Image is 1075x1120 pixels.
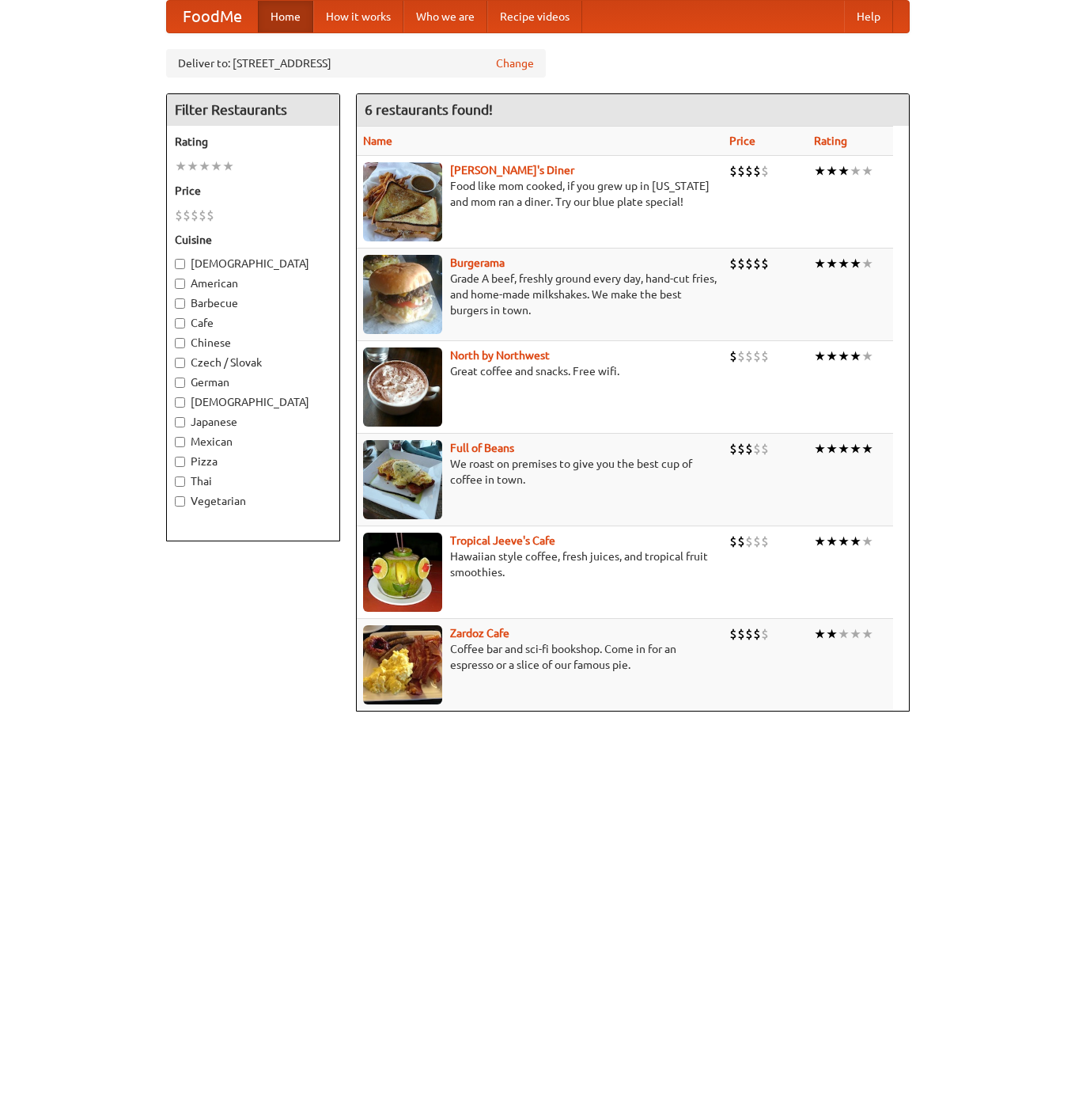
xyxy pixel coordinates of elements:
[175,437,185,447] input: Mexican
[363,347,442,427] img: north.jpg
[737,625,745,643] li: $
[729,135,755,147] a: Price
[363,641,717,673] p: Coffee bar and sci-fi bookshop. Come in for an espresso or a slice of our famous pie.
[175,476,185,487] input: Thai
[814,533,826,550] li: ★
[753,533,761,550] li: $
[737,347,745,365] li: $
[745,533,753,550] li: $
[175,256,331,271] label: [DEMOGRAPHIC_DATA]
[175,394,331,410] label: [DEMOGRAPHIC_DATA]
[450,164,574,177] a: [PERSON_NAME]'s Diner
[861,440,873,457] li: ★
[175,158,187,175] li: ★
[175,315,331,331] label: Cafe
[737,255,745,272] li: $
[175,496,185,507] input: Vegetarian
[861,255,873,272] li: ★
[363,363,717,379] p: Great coffee and snacks. Free wifi.
[363,162,442,241] img: sallys.jpg
[761,347,769,365] li: $
[745,440,753,457] li: $
[496,55,534,71] a: Change
[450,534,555,547] a: Tropical Jeeve's Cafe
[175,414,331,430] label: Japanese
[403,1,487,32] a: Who we are
[175,338,185,348] input: Chinese
[175,378,185,388] input: German
[826,533,838,550] li: ★
[363,271,717,318] p: Grade A beef, freshly ground every day, hand-cut fries, and home-made milkshakes. We make the bes...
[363,549,717,580] p: Hawaiian style coffee, fresh juices, and tropical fruit smoothies.
[761,440,769,457] li: $
[199,158,210,175] li: ★
[175,259,185,269] input: [DEMOGRAPHIC_DATA]
[363,440,442,519] img: beans.jpg
[745,255,753,272] li: $
[450,442,514,454] a: Full of Beans
[175,335,331,351] label: Chinese
[363,255,442,334] img: burgerama.jpg
[737,440,745,457] li: $
[258,1,313,32] a: Home
[187,158,199,175] li: ★
[753,440,761,457] li: $
[761,625,769,643] li: $
[838,625,850,643] li: ★
[175,232,331,248] h5: Cuisine
[814,135,847,147] a: Rating
[166,49,546,78] div: Deliver to: [STREET_ADDRESS]
[814,162,826,180] li: ★
[450,627,509,640] a: Zardoz Cafe
[450,256,505,269] a: Burgerama
[729,440,737,457] li: $
[175,134,331,150] h5: Rating
[191,207,199,224] li: $
[861,625,873,643] li: ★
[175,298,185,309] input: Barbecue
[814,440,826,457] li: ★
[838,533,850,550] li: ★
[850,440,861,457] li: ★
[850,347,861,365] li: ★
[814,255,826,272] li: ★
[199,207,206,224] li: $
[745,347,753,365] li: $
[175,434,331,450] label: Mexican
[450,349,550,362] b: North by Northwest
[761,162,769,180] li: $
[761,255,769,272] li: $
[363,625,442,704] img: zardoz.jpg
[175,279,185,289] input: American
[175,417,185,427] input: Japanese
[363,178,717,210] p: Food like mom cooked, if you grew up in [US_STATE] and mom ran a diner. Try our blue plate special!
[175,183,331,199] h5: Price
[487,1,582,32] a: Recipe videos
[175,318,185,328] input: Cafe
[861,162,873,180] li: ★
[753,347,761,365] li: $
[365,102,493,117] ng-pluralize: 6 restaurants found!
[737,533,745,550] li: $
[175,454,331,469] label: Pizza
[175,358,185,368] input: Czech / Slovak
[861,347,873,365] li: ★
[753,255,761,272] li: $
[175,374,331,390] label: German
[183,207,191,224] li: $
[844,1,893,32] a: Help
[838,162,850,180] li: ★
[729,625,737,643] li: $
[167,1,258,32] a: FoodMe
[814,347,826,365] li: ★
[753,162,761,180] li: $
[363,135,392,147] a: Name
[175,355,331,370] label: Czech / Slovak
[850,162,861,180] li: ★
[753,625,761,643] li: $
[222,158,234,175] li: ★
[729,162,737,180] li: $
[814,625,826,643] li: ★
